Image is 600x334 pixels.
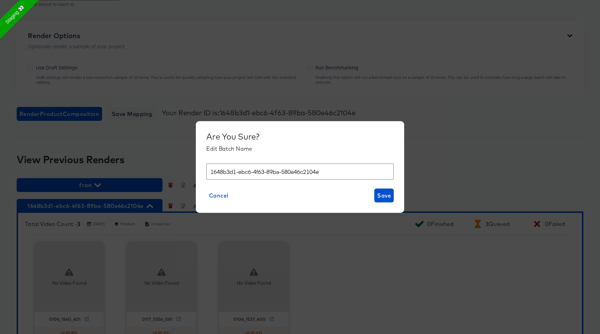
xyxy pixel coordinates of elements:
span: Cancel [209,191,228,200]
span: Save [377,191,391,200]
div: Are You Sure? [206,132,394,141]
div: Edit Batch Name [206,145,394,152]
button: Save [374,189,394,202]
button: Cancel [206,189,231,202]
